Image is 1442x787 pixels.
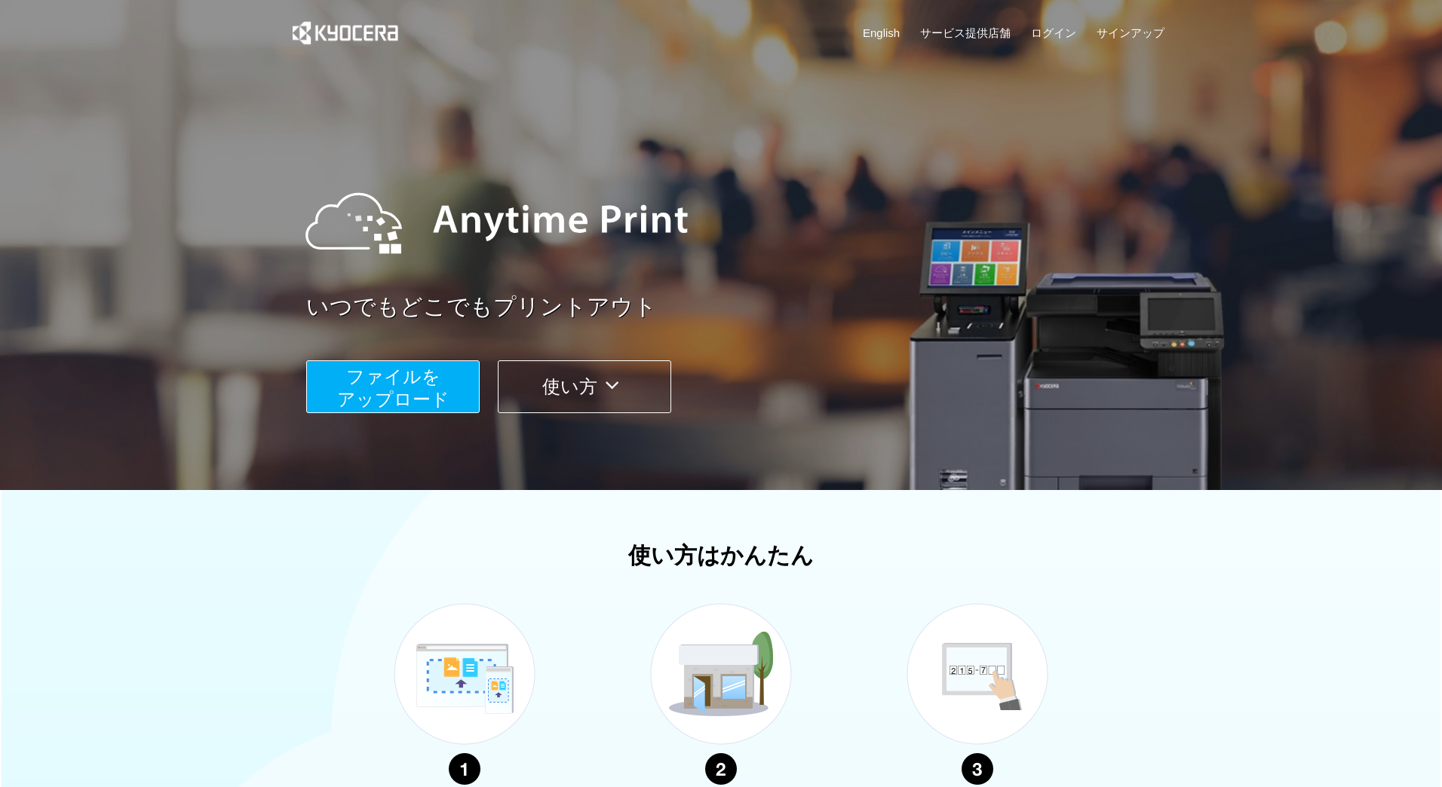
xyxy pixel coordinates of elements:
span: ファイルを ​​アップロード [337,366,449,409]
button: 使い方 [498,360,671,413]
button: ファイルを​​アップロード [306,360,480,413]
a: ログイン [1031,25,1076,41]
a: サインアップ [1097,25,1164,41]
a: サービス提供店舗 [920,25,1011,41]
a: いつでもどこでもプリントアウト [306,291,1174,323]
a: English [863,25,900,41]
